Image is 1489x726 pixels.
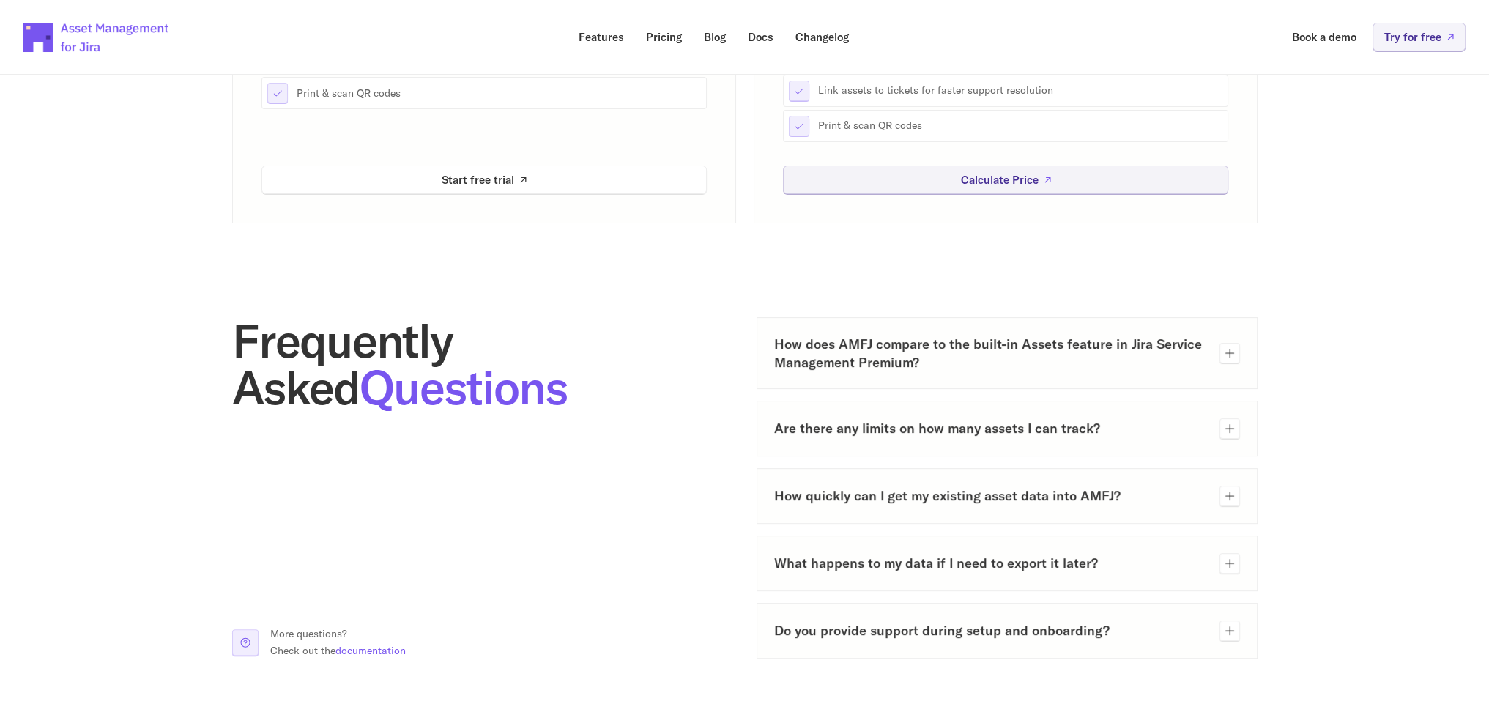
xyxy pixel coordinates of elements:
[270,626,406,642] p: More questions?
[960,174,1038,185] p: Calculate Price
[818,84,1222,98] p: Link assets to tickets for faster support resolution
[738,23,784,51] a: Docs
[335,644,406,657] a: documentation
[568,23,634,51] a: Features
[261,166,707,194] a: Start free trial
[297,86,701,100] p: Print & scan QR codes
[1384,32,1441,42] p: Try for free
[748,32,773,42] p: Docs
[774,335,1208,371] h3: How does AMFJ compare to the built-in Assets feature in Jira Service Management Premium?
[1282,23,1367,51] a: Book a demo
[270,642,406,659] p: Check out the
[360,358,567,417] span: Questions
[774,486,1208,505] h3: How quickly can I get my existing asset data into AMFJ?
[646,32,682,42] p: Pricing
[704,32,726,42] p: Blog
[783,166,1228,194] a: Calculate Price
[232,317,733,411] h2: Frequently Asked
[818,119,1222,133] p: Print & scan QR codes
[442,174,514,185] p: Start free trial
[636,23,692,51] a: Pricing
[694,23,736,51] a: Blog
[774,621,1208,640] h3: Do you provide support during setup and onboarding?
[795,32,849,42] p: Changelog
[579,32,624,42] p: Features
[1373,23,1466,51] a: Try for free
[774,419,1208,437] h3: Are there any limits on how many assets I can track?
[774,554,1208,572] h3: What happens to my data if I need to export it later?
[1292,32,1356,42] p: Book a demo
[785,23,859,51] a: Changelog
